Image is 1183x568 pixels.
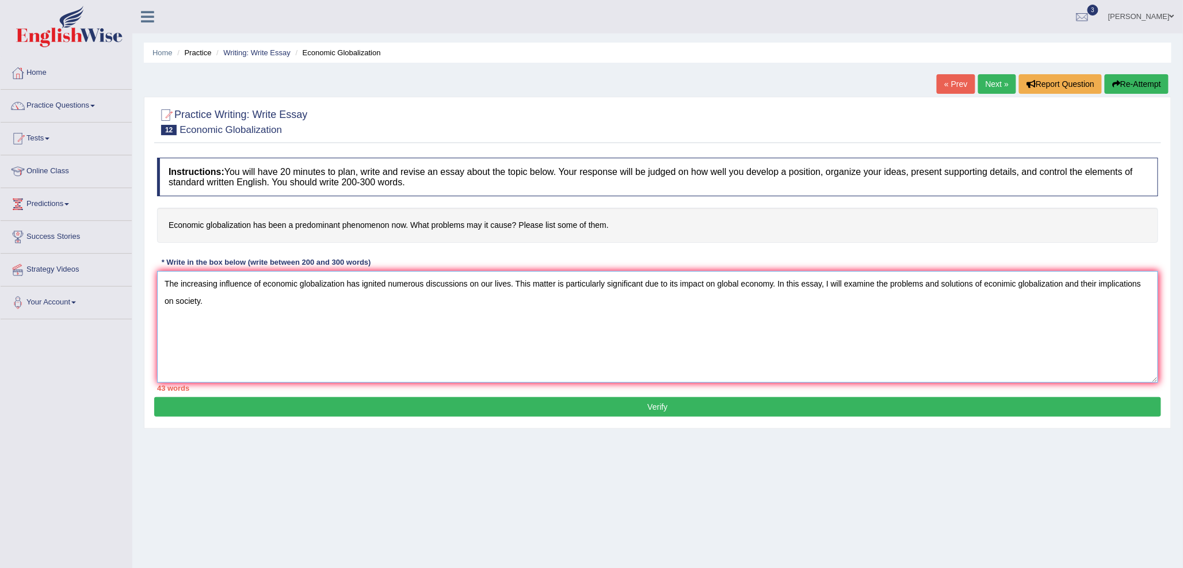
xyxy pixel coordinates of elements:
[1,90,132,119] a: Practice Questions
[169,167,224,177] b: Instructions:
[1,57,132,86] a: Home
[978,74,1016,94] a: Next »
[157,158,1158,196] h4: You will have 20 minutes to plan, write and revise an essay about the topic below. Your response ...
[1,287,132,315] a: Your Account
[157,383,1158,394] div: 43 words
[293,47,381,58] li: Economic Globalization
[223,48,291,57] a: Writing: Write Essay
[937,74,975,94] a: « Prev
[1,254,132,283] a: Strategy Videos
[1087,5,1099,16] span: 3
[180,124,282,135] small: Economic Globalization
[1,155,132,184] a: Online Class
[157,208,1158,243] h4: Economic globalization has been a predominant phenomenon now. What problems may it cause? Please ...
[1105,74,1169,94] button: Re-Attempt
[1,221,132,250] a: Success Stories
[1019,74,1102,94] button: Report Question
[161,125,177,135] span: 12
[1,188,132,217] a: Predictions
[157,106,307,135] h2: Practice Writing: Write Essay
[152,48,173,57] a: Home
[157,257,375,268] div: * Write in the box below (write between 200 and 300 words)
[154,397,1161,417] button: Verify
[1,123,132,151] a: Tests
[174,47,211,58] li: Practice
